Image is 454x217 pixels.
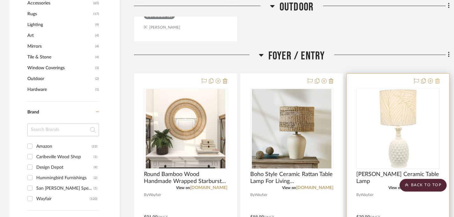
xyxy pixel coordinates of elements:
[90,194,97,204] div: (120)
[95,41,99,51] span: (4)
[95,52,99,62] span: (4)
[94,183,97,193] div: (1)
[146,89,225,168] img: Round Bamboo Wood Handmade Wrapped Starburst Room Wall Mirror
[250,192,255,198] span: By
[94,152,97,162] div: (1)
[255,192,267,198] span: Wayfair
[144,171,227,185] span: Round Bamboo Wood Handmade Wrapped Starburst Room Wall Mirror
[93,9,99,19] span: (17)
[356,171,440,185] span: [PERSON_NAME] Ceramic Table Lamp
[148,192,161,198] span: Wayfair
[176,186,190,190] span: View on
[36,183,94,193] div: San [PERSON_NAME] Special
[36,152,94,162] div: Caribeville Wood Shop
[27,110,39,114] span: Brand
[250,171,334,185] span: Boho Style Ceramic Rattan Table Lamp For Living Room/Bedroom/Entryway Console/Decorative Suppleme...
[95,85,99,95] span: (1)
[27,124,99,136] input: Search Brands
[27,9,92,19] span: Rugs
[94,162,97,173] div: (9)
[95,20,99,30] span: (9)
[95,31,99,41] span: (4)
[27,73,94,84] span: Outdoor
[36,173,94,183] div: Hummingbird Furnishings
[356,192,361,198] span: By
[251,89,333,169] div: 0
[252,89,331,168] img: Boho Style Ceramic Rattan Table Lamp For Living Room/Bedroom/Entryway Console/Decorative Suppleme...
[358,89,438,168] img: Gelston Ceramic Table Lamp
[388,186,402,190] span: View on
[190,186,227,190] a: [DOMAIN_NAME]
[27,19,94,30] span: Lighting
[27,30,94,41] span: Art
[27,41,94,52] span: Mirrors
[36,194,90,204] div: Wayfair
[94,173,97,183] div: (2)
[268,49,325,63] span: Foyer / Entry
[296,186,333,190] a: [DOMAIN_NAME]
[95,63,99,73] span: (3)
[27,52,94,63] span: Tile & Stone
[400,179,447,192] scroll-to-top-button: BACK TO TOP
[36,162,94,173] div: Design Depot
[95,74,99,84] span: (2)
[36,141,92,152] div: Amazon
[146,14,166,19] div: Outdoor
[144,192,148,198] span: By
[92,141,97,152] div: (22)
[167,14,173,19] div: (2)
[361,192,373,198] span: Wayfair
[27,63,94,73] span: Window Coverings
[27,84,94,95] span: Hardware
[282,186,296,190] span: View on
